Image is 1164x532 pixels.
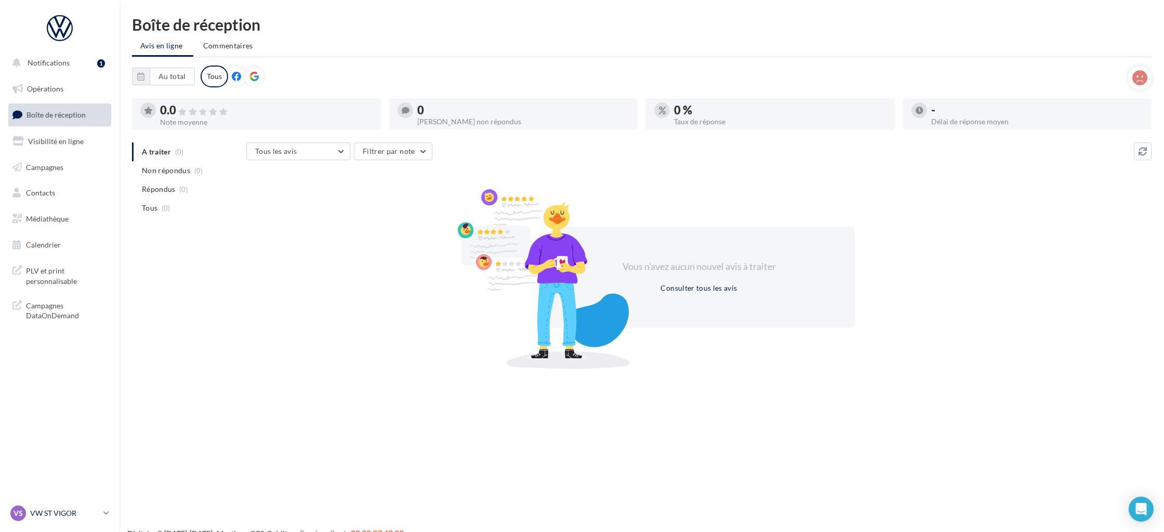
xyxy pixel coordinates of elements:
[132,17,1152,32] div: Boîte de réception
[931,118,1144,125] div: Délai de réponse moyen
[142,203,157,213] span: Tous
[674,105,887,116] div: 0 %
[610,260,788,274] div: Vous n'avez aucun nouvel avis à traiter
[6,78,113,100] a: Opérations
[142,184,176,194] span: Répondus
[179,185,188,193] span: (0)
[132,68,195,85] button: Au total
[26,188,55,197] span: Contacts
[160,119,373,126] div: Note moyenne
[194,166,203,175] span: (0)
[160,105,373,116] div: 0.0
[26,299,107,321] span: Campagnes DataOnDemand
[255,147,297,155] span: Tous les avis
[6,182,113,204] a: Contacts
[6,259,113,290] a: PLV et print personnalisable
[28,137,84,146] span: Visibilité en ligne
[26,240,61,249] span: Calendrier
[203,41,253,50] span: Commentaires
[674,118,887,125] div: Taux de réponse
[6,294,113,325] a: Campagnes DataOnDemand
[26,162,63,171] span: Campagnes
[6,208,113,230] a: Médiathèque
[97,59,105,68] div: 1
[1129,497,1154,522] div: Open Intercom Messenger
[656,282,741,294] button: Consulter tous les avis
[26,214,69,223] span: Médiathèque
[28,58,70,67] span: Notifications
[30,508,99,518] p: VW ST VIGOR
[6,131,113,152] a: Visibilité en ligne
[417,105,630,116] div: 0
[27,110,86,119] span: Boîte de réception
[27,84,63,93] span: Opérations
[6,157,113,178] a: Campagnes
[150,68,195,85] button: Au total
[6,52,109,74] button: Notifications 1
[8,503,111,523] a: VS VW ST VIGOR
[6,103,113,126] a: Boîte de réception
[201,66,228,87] div: Tous
[14,508,23,518] span: VS
[142,165,190,176] span: Non répondus
[931,105,1144,116] div: -
[6,234,113,256] a: Calendrier
[26,264,107,286] span: PLV et print personnalisable
[162,204,170,212] span: (0)
[354,142,432,160] button: Filtrer par note
[417,118,630,125] div: [PERSON_NAME] non répondus
[246,142,350,160] button: Tous les avis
